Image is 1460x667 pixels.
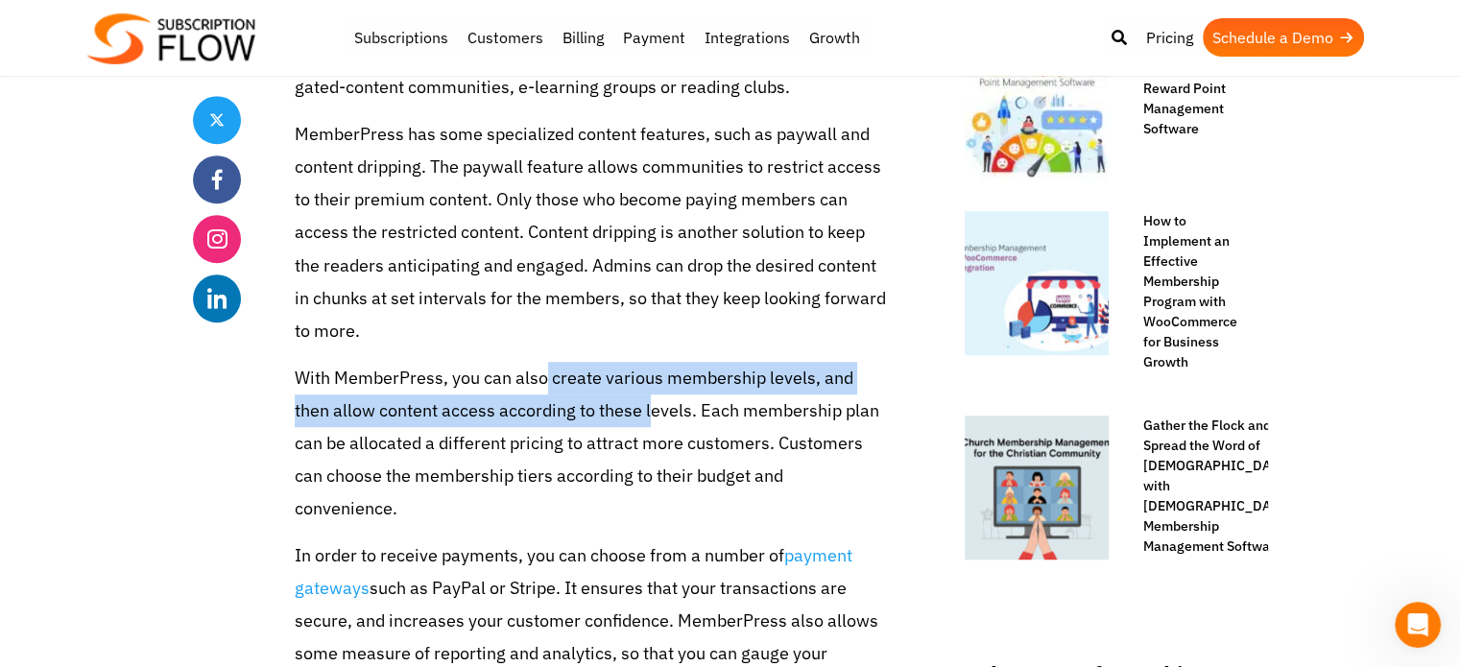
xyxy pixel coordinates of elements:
[1395,602,1441,648] iframe: Intercom live chat
[695,18,800,57] a: Integrations
[965,211,1109,355] img: WooCommerce-membership-management
[965,416,1109,560] img: church-membership-management-software
[295,362,886,526] p: With MemberPress, you can also create various membership levels, and then allow content access ac...
[345,18,458,57] a: Subscriptions
[613,18,695,57] a: Payment
[1203,18,1364,57] a: Schedule a Demo
[1124,38,1249,139] a: Boost Customer Loyalty with Reward Point Management Software
[800,18,870,57] a: Growth
[458,18,553,57] a: Customers
[295,118,886,347] p: MemberPress has some specialized content features, such as paywall and content dripping. The payw...
[87,13,255,64] img: Subscriptionflow
[1137,18,1203,57] a: Pricing
[1124,211,1249,372] a: How to Implement an Effective Membership Program with WooCommerce for Business Growth
[553,18,613,57] a: Billing
[965,38,1109,182] img: Reward Point Management Software
[1124,416,1249,557] a: Gather the Flock and Spread the Word of [DEMOGRAPHIC_DATA] with [DEMOGRAPHIC_DATA] Membership Man...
